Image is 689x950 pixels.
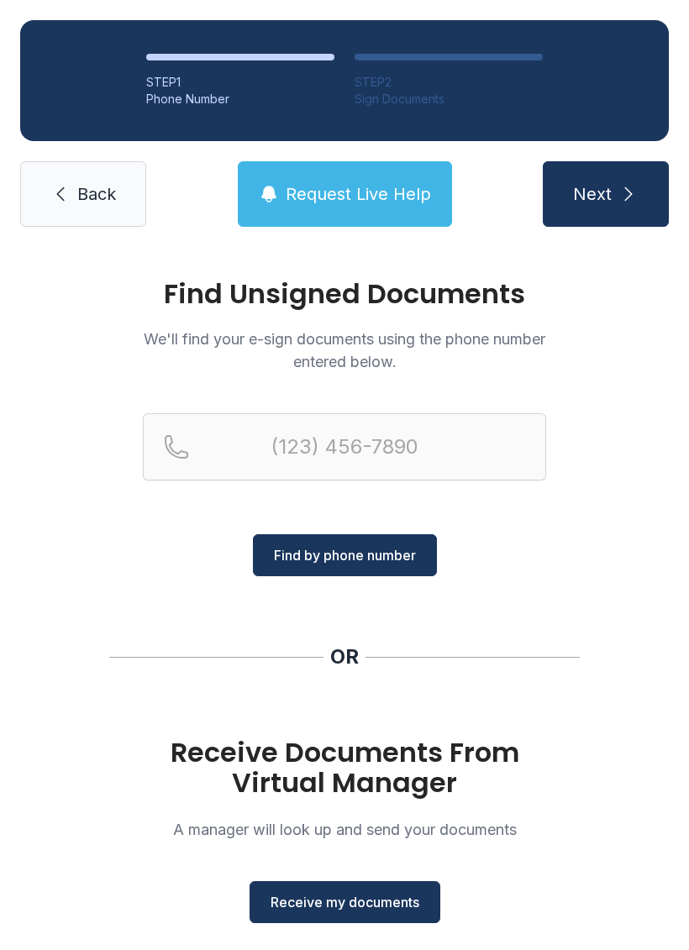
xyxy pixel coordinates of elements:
[330,643,359,670] div: OR
[146,91,334,108] div: Phone Number
[143,328,546,373] p: We'll find your e-sign documents using the phone number entered below.
[286,182,431,206] span: Request Live Help
[355,74,543,91] div: STEP 2
[274,545,416,565] span: Find by phone number
[143,737,546,798] h1: Receive Documents From Virtual Manager
[146,74,334,91] div: STEP 1
[573,182,612,206] span: Next
[77,182,116,206] span: Back
[355,91,543,108] div: Sign Documents
[143,281,546,307] h1: Find Unsigned Documents
[143,413,546,480] input: Reservation phone number
[271,892,419,912] span: Receive my documents
[143,818,546,841] p: A manager will look up and send your documents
